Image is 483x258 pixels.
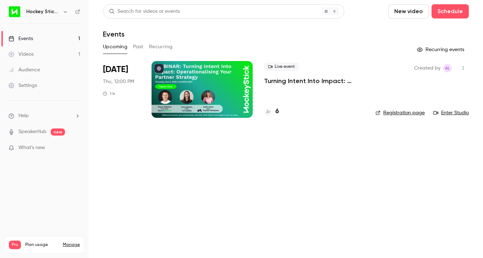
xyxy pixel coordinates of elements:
span: Thu, 12:00 PM [103,78,134,85]
a: Turning Intent Into Impact: Operationalising Your Partner Strategy [264,77,364,85]
span: [DATE] [103,64,128,75]
span: AL [445,64,450,72]
div: Search for videos or events [109,8,180,15]
button: Schedule [432,4,469,18]
span: Help [18,112,29,120]
span: Live event [264,62,299,71]
button: New video [388,4,429,18]
button: Upcoming [103,41,127,53]
span: Pro [9,241,21,249]
div: Events [9,35,33,42]
iframe: Noticeable Trigger [72,145,80,151]
img: Hockey Stick Advisory [9,6,20,17]
h4: 6 [275,107,279,116]
a: Registration page [375,109,425,116]
div: Videos [9,51,34,58]
a: SpeakerHub [18,128,46,136]
div: Oct 2 Thu, 12:00 PM (Australia/Melbourne) [103,61,140,118]
a: Manage [63,242,80,248]
a: Enter Studio [433,109,469,116]
a: 6 [264,107,279,116]
span: Plan usage [25,242,59,248]
span: new [51,128,65,136]
span: Alison Logue [443,64,452,72]
button: Recurring events [414,44,469,55]
div: 1 h [103,91,115,97]
button: Recurring [149,41,173,53]
li: help-dropdown-opener [9,112,80,120]
h1: Events [103,30,125,38]
span: Created by [414,64,440,72]
div: Settings [9,82,37,89]
div: Audience [9,66,40,73]
button: Past [133,41,143,53]
span: What's new [18,144,45,152]
h6: Hockey Stick Advisory [26,8,60,15]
